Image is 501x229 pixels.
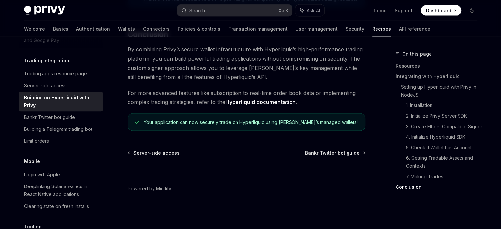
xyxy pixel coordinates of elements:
[426,7,451,14] span: Dashboard
[24,157,40,165] h5: Mobile
[24,137,49,145] div: Limit orders
[128,150,180,156] a: Server-side access
[467,5,477,16] button: Toggle dark mode
[372,21,391,37] a: Recipes
[177,5,292,16] button: Search...CtrlK
[402,50,432,58] span: On this page
[144,119,358,126] div: Your application can now securely trade on Hyperliquid using [PERSON_NAME]’s managed wallets!
[228,21,288,37] a: Transaction management
[395,7,413,14] a: Support
[305,150,365,156] a: Bankr Twitter bot guide
[396,61,483,71] a: Resources
[24,21,45,37] a: Welcome
[128,88,365,107] span: For more advanced features like subscription to real-time order book data or implementing complex...
[406,100,483,111] a: 1. Installation
[406,171,483,182] a: 7. Making Trades
[189,7,208,14] div: Search...
[396,71,483,82] a: Integrating with Hyperliquid
[24,94,99,109] div: Building on Hyperliquid with Privy
[24,82,67,90] div: Server-side access
[346,21,364,37] a: Security
[406,121,483,132] a: 3. Create Ethers Compatible Signer
[406,153,483,171] a: 6. Getting Tradable Assets and Contexts
[374,7,387,14] a: Demo
[19,123,103,135] a: Building a Telegram trading bot
[53,21,68,37] a: Basics
[76,21,110,37] a: Authentication
[19,181,103,200] a: Deeplinking Solana wallets in React Native applications
[396,182,483,192] a: Conclusion
[225,99,296,106] a: Hyperliquid documentation
[24,202,89,210] div: Clearing state on fresh installs
[24,6,65,15] img: dark logo
[24,183,99,198] div: Deeplinking Solana wallets in React Native applications
[19,111,103,123] a: Bankr Twitter bot guide
[406,132,483,142] a: 4. Initialize Hyperliquid SDK
[19,92,103,111] a: Building on Hyperliquid with Privy
[278,8,288,13] span: Ctrl K
[24,171,60,179] div: Login with Apple
[24,70,87,78] div: Trading apps resource page
[406,142,483,153] a: 5. Check if Wallet has Account
[19,135,103,147] a: Limit orders
[406,111,483,121] a: 2. Initialize Privy Server SDK
[24,125,92,133] div: Building a Telegram trading bot
[19,169,103,181] a: Login with Apple
[307,7,320,14] span: Ask AI
[19,68,103,80] a: Trading apps resource page
[401,82,483,100] a: Setting up Hyperliquid with Privy in NodeJS
[178,21,220,37] a: Policies & controls
[118,21,135,37] a: Wallets
[19,80,103,92] a: Server-side access
[24,57,72,65] h5: Trading integrations
[19,200,103,212] a: Clearing state on fresh installs
[295,21,338,37] a: User management
[24,113,75,121] div: Bankr Twitter bot guide
[143,21,170,37] a: Connectors
[135,120,139,125] svg: Check
[399,21,430,37] a: API reference
[133,150,180,156] span: Server-side access
[421,5,461,16] a: Dashboard
[305,150,360,156] span: Bankr Twitter bot guide
[295,5,324,16] button: Ask AI
[128,45,365,82] span: By combining Privy’s secure wallet infrastructure with Hyperliquid’s high-performance trading pla...
[128,186,171,192] a: Powered by Mintlify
